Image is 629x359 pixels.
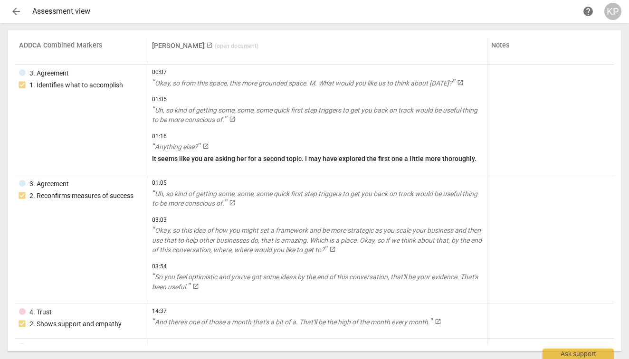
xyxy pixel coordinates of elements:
[202,143,209,150] span: launch
[152,105,483,125] a: Uh, so kind of getting some, some, some quick first step triggers to get you back on track would ...
[192,283,199,290] span: launch
[152,179,483,187] span: 01:05
[152,95,483,104] span: 01:05
[152,317,483,327] a: And there's one of those a month that's a bit of a. That'll be the high of the month every month.
[152,68,483,76] span: 00:07
[229,199,236,206] span: launch
[152,42,258,50] a: [PERSON_NAME] (open document)
[215,43,258,49] span: ( open document )
[29,80,123,90] div: 1. Identifies what to accomplish
[152,78,483,88] a: Okay, so from this space, this more grounded space. M. What would you like us to think about [DATE]?
[152,226,483,255] a: Okay, so this idea of how you might set a framework and be more strategic as you scale your busin...
[152,216,483,224] span: 03:03
[10,6,22,17] span: arrow_back
[152,143,200,151] span: Anything else?
[580,3,597,20] a: Help
[206,42,213,48] span: launch
[29,68,69,78] div: 3. Agreement
[152,142,483,152] a: Anything else?
[152,263,483,271] span: 03:54
[152,318,433,326] span: And there's one of those a month that's a bit of a. That'll be the high of the month every month.
[152,307,483,315] span: 14:37
[152,273,478,291] span: So you feel optimistic and you've got some ideas by the end of this conversation, that'll be your...
[152,132,483,141] span: 01:16
[604,3,621,20] button: KP
[152,227,482,254] span: Okay, so this idea of how you might set a framework and be more strategic as you scale your busin...
[329,246,336,253] span: launch
[15,38,148,65] th: ADDCA Combined Markers
[29,179,69,189] div: 3. Agreement
[29,319,122,329] div: 2. Shows support and empathy
[229,116,236,123] span: launch
[543,349,614,359] div: Ask support
[152,154,483,164] p: It seems like you are asking her for a second topic. I may have explored the first one a little m...
[29,191,133,201] div: 2. Reconfirms measures of success
[32,7,580,16] div: Assessment view
[152,342,483,350] span: 04:09
[29,342,64,352] div: 5. Presence
[457,79,464,86] span: launch
[487,38,614,65] th: Notes
[29,307,52,317] div: 4. Trust
[582,6,594,17] span: help
[152,79,455,87] span: Okay, so from this space, this more grounded space. M. What would you like us to think about [DATE]?
[152,190,477,208] span: Uh, so kind of getting some, some, some quick first step triggers to get you back on track would ...
[152,272,483,292] a: So you feel optimistic and you've got some ideas by the end of this conversation, that'll be your...
[435,318,441,325] span: launch
[152,106,477,124] span: Uh, so kind of getting some, some, some quick first step triggers to get you back on track would ...
[152,189,483,208] a: Uh, so kind of getting some, some, some quick first step triggers to get you back on track would ...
